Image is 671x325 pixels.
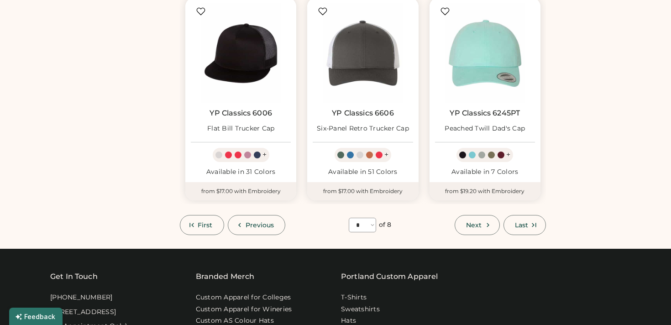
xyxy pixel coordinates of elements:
a: YP Classics 6245PT [450,109,520,118]
img: YP Classics 6006 Flat Bill Trucker Cap [191,3,291,103]
div: Available in 7 Colors [435,168,535,177]
div: from $17.00 with Embroidery [307,182,418,200]
span: Previous [246,222,274,228]
div: Get In Touch [50,271,98,282]
div: from $17.00 with Embroidery [185,182,296,200]
a: Custom Apparel for Colleges [196,293,291,302]
div: Peached Twill Dad's Cap [445,124,525,133]
div: [STREET_ADDRESS] [50,308,116,317]
span: Last [515,222,528,228]
span: Next [466,222,482,228]
div: of 8 [379,220,391,230]
a: YP Classics 6006 [210,109,272,118]
span: First [198,222,213,228]
img: YP Classics 6245PT Peached Twill Dad's Cap [435,3,535,103]
a: YP Classics 6606 [332,109,393,118]
button: Next [455,215,499,235]
div: + [384,150,388,160]
a: Sweatshirts [341,305,380,314]
button: Previous [228,215,286,235]
a: Custom Apparel for Wineries [196,305,292,314]
div: Branded Merch [196,271,255,282]
div: [PHONE_NUMBER] [50,293,113,302]
button: First [180,215,224,235]
div: + [506,150,510,160]
a: Portland Custom Apparel [341,271,438,282]
div: from $19.20 with Embroidery [430,182,540,200]
div: Available in 51 Colors [313,168,413,177]
button: Last [503,215,546,235]
img: YP Classics 6606 Six-Panel Retro Trucker Cap [313,3,413,103]
div: + [262,150,267,160]
a: T-Shirts [341,293,367,302]
div: Six-Panel Retro Trucker Cap [317,124,409,133]
div: Available in 31 Colors [191,168,291,177]
div: Flat Bill Trucker Cap [207,124,274,133]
